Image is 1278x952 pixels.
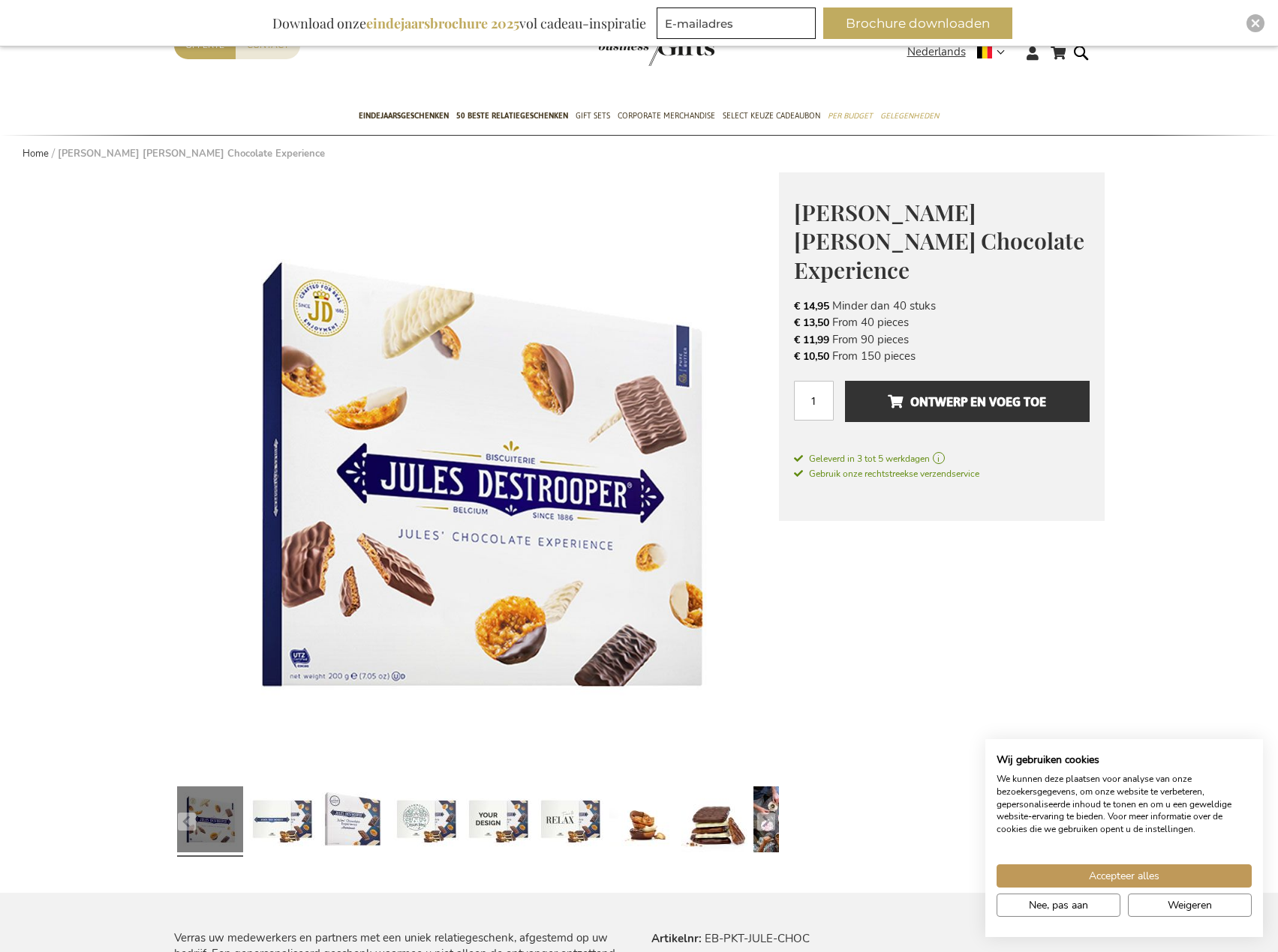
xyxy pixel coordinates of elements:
span: € 11,99 [794,333,829,347]
a: Amandelflorentines [609,780,675,863]
button: Accepteer alle cookies [997,864,1252,888]
span: Gift Sets [576,108,610,124]
span: 50 beste relatiegeschenken [456,108,568,124]
strong: [PERSON_NAME] [PERSON_NAME] Chocolate Experience [58,147,325,160]
span: € 13,50 [794,316,829,330]
span: Nederlands [907,43,966,61]
a: Home [23,147,49,160]
div: Nederlands [907,43,1015,61]
span: € 14,95 [794,299,829,313]
span: Eindejaarsgeschenken [359,108,449,124]
p: We kunnen deze plaatsen voor analyse van onze bezoekersgegevens, om onze website te verbeteren, g... [997,773,1252,836]
span: Per Budget [828,108,873,124]
button: Pas cookie voorkeuren aan [997,894,1120,917]
form: marketing offers and promotions [657,7,820,43]
h2: Wij gebruiken cookies [997,753,1252,767]
a: Jules Destrooper Jules' Chocolate Experience [465,780,531,863]
div: Download onze vol cadeau-inspiratie [266,7,653,39]
li: From 150 pieces [794,348,1090,364]
span: Ontwerp en voeg toe [888,390,1046,414]
button: Ontwerp en voeg toe [845,381,1089,422]
a: Jules Destrooper Jules' Chocolate Experience [393,780,459,863]
a: Jules Destrooper Jules' Chocolate Experience [321,780,387,863]
li: From 90 pieces [794,331,1090,348]
b: eindejaarsbrochure 2025 [366,14,519,32]
span: Weigeren [1168,897,1212,913]
a: Geleverd in 3 tot 5 werkdagen [794,452,1090,466]
a: Jules Destrooper Jules' Chocolate Experience [537,780,603,863]
a: Jules Destrooper Jules' Chocolate Experience [249,780,315,863]
img: Jules Destrooper Jules' Chocolate Experience [174,172,779,777]
a: Jules Destrooper Jules' Chocolate Experience [681,780,747,863]
a: Jules Destrooper Jules' Finest [753,780,819,863]
span: Select Keuze Cadeaubon [723,108,820,124]
span: Gelegenheden [880,108,939,124]
button: Alle cookies weigeren [1128,894,1252,917]
div: Close [1246,14,1264,32]
li: Minder dan 40 stuks [794,298,1090,314]
span: Gebruik onze rechtstreekse verzendservice [794,468,979,480]
a: Jules Destrooper Jules' Chocolate Experience [177,780,243,863]
li: From 40 pieces [794,314,1090,331]
span: Nee, pas aan [1029,897,1088,913]
a: Gebruik onze rechtstreekse verzendservice [794,466,979,480]
button: Brochure downloaden [823,7,1012,39]
img: Close [1251,19,1260,28]
span: Corporate Merchandise [618,108,715,124]
input: E-mailadres [657,7,816,39]
span: € 10,50 [794,349,829,364]
input: Aantal [794,381,834,421]
span: [PERSON_NAME] [PERSON_NAME] Chocolate Experience [794,197,1084,285]
span: Accepteer alles [1089,868,1159,884]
